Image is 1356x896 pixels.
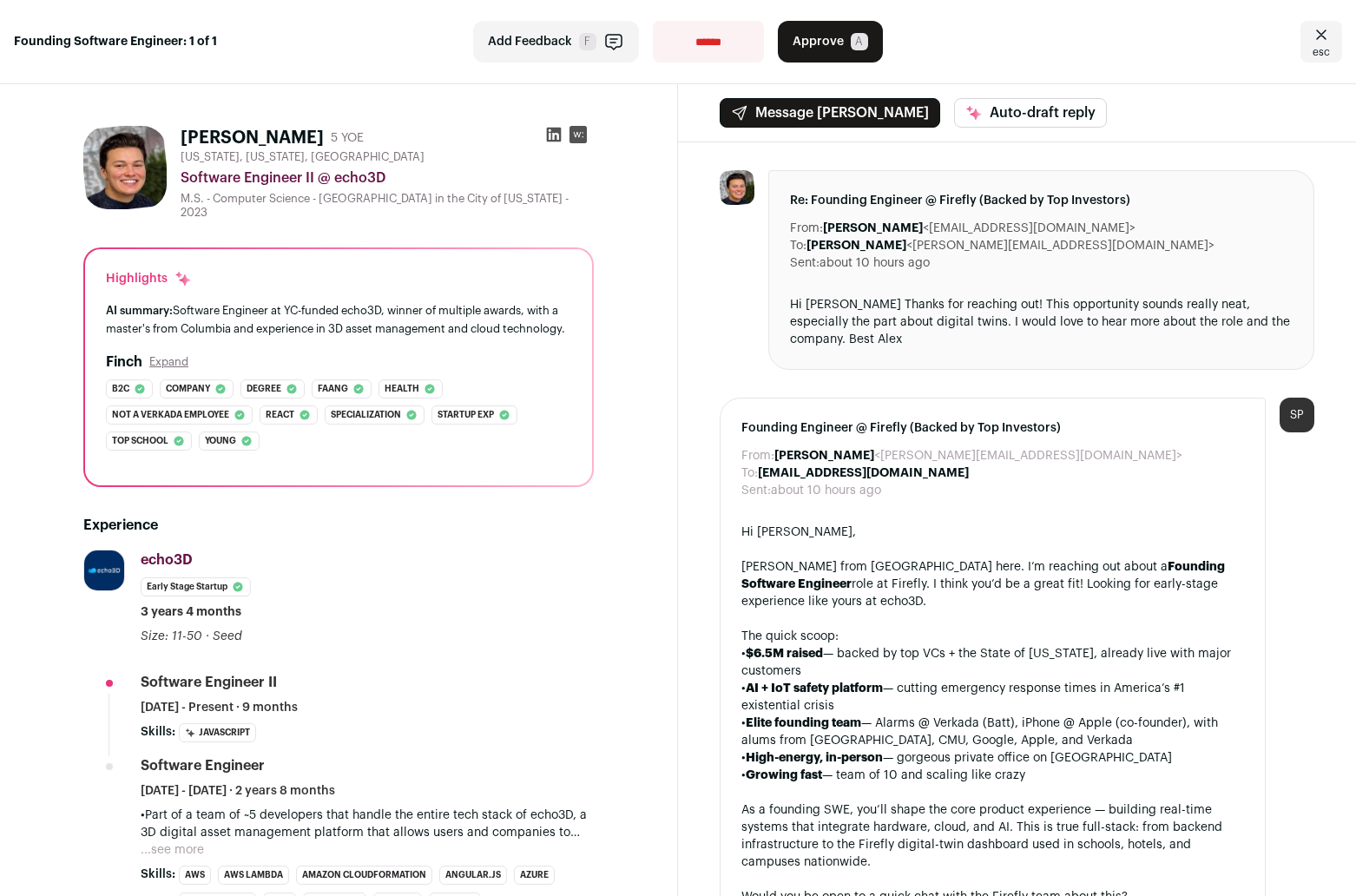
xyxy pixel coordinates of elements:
[774,447,1182,464] dd: <[PERSON_NAME][EMAIL_ADDRESS][DOMAIN_NAME]>
[106,270,192,287] div: Highlights
[141,756,265,775] div: Software Engineer
[141,603,241,621] span: 3 years 4 months
[720,170,754,205] img: 8aa6589e433bb900fb3a7cabfce8a06207b771d6a57ccd04567f2c4cbcb68c77
[806,237,1214,254] dd: <[PERSON_NAME][EMAIL_ADDRESS][DOMAIN_NAME]>
[741,749,1244,767] div: • — gorgeous private office on [GEOGRAPHIC_DATA]
[823,220,1135,237] dd: <[EMAIL_ADDRESS][DOMAIN_NAME]>
[741,680,1244,715] div: • — cutting emergency response times in America’s #1 existential crisis
[1300,21,1342,63] a: Close
[758,467,969,479] b: [EMAIL_ADDRESS][DOMAIN_NAME]
[141,630,202,642] span: Size: 11-50
[181,150,425,164] span: [US_STATE], [US_STATE], [GEOGRAPHIC_DATA]
[141,577,251,596] li: Early Stage Startup
[579,33,596,50] span: F
[790,192,1293,209] span: Re: Founding Engineer @ Firefly (Backed by Top Investors)
[141,553,193,567] span: echo3D
[790,296,1293,348] div: Hi [PERSON_NAME] Thanks for reaching out! This opportunity sounds really neat, especially the par...
[1313,45,1330,59] span: esc
[790,220,823,237] dt: From:
[181,192,594,220] div: M.S. - Computer Science - [GEOGRAPHIC_DATA] in the City of [US_STATE] - 2023
[141,782,335,800] span: [DATE] - [DATE] · 2 years 8 months
[206,628,209,645] span: ·
[141,673,277,692] div: Software Engineer II
[112,406,229,424] span: Not a verkada employee
[746,717,861,729] strong: Elite founding team
[823,222,923,234] b: [PERSON_NAME]
[14,33,217,50] strong: Founding Software Engineer: 1 of 1
[247,380,281,398] span: Degree
[266,406,294,424] span: React
[218,866,289,885] li: AWS Lambda
[741,715,1244,749] div: • — Alarms @ Verkada (Batt), iPhone @ Apple (co-founder), with alums from [GEOGRAPHIC_DATA], CMU,...
[746,769,822,781] strong: Growing fast
[741,628,1244,645] div: The quick scoop:
[720,98,940,128] button: Message [PERSON_NAME]
[741,419,1244,437] span: Founding Engineer @ Firefly (Backed by Top Investors)
[318,380,348,398] span: Faang
[778,21,883,63] button: Approve A
[790,254,820,272] dt: Sent:
[1280,398,1314,432] div: SP
[790,237,806,254] dt: To:
[141,866,175,883] span: Skills:
[106,352,142,372] h2: Finch
[439,866,507,885] li: Angular.js
[954,98,1107,128] button: Auto-draft reply
[179,723,256,742] li: JavaScript
[181,126,324,150] h1: [PERSON_NAME]
[514,866,555,885] li: Azure
[83,515,594,536] h2: Experience
[473,21,639,63] button: Add Feedback F
[746,752,883,764] strong: High-energy, in-person
[213,630,242,642] span: Seed
[741,767,1244,784] div: • — team of 10 and scaling like crazy
[84,550,124,590] img: f7e1220082cae37e5137f4952c27de9f19de519606ceda8c0f0522788cd84054.jpg
[179,866,211,885] li: AWS
[774,450,874,462] b: [PERSON_NAME]
[205,432,236,450] span: Young
[771,482,881,499] dd: about 10 hours ago
[112,432,168,450] span: Top school
[385,380,419,398] span: Health
[741,447,774,464] dt: From:
[820,254,930,272] dd: about 10 hours ago
[141,841,204,859] button: ...see more
[793,33,844,50] span: Approve
[851,33,868,50] span: A
[741,645,1244,680] div: • — backed by top VCs + the State of [US_STATE], already live with major customers
[181,168,594,188] div: Software Engineer II @ echo3D
[296,866,432,885] li: Amazon CloudFormation
[741,558,1244,610] div: [PERSON_NAME] from [GEOGRAPHIC_DATA] here. I’m reaching out about a role at Firefly. I think you’...
[141,723,175,741] span: Skills:
[149,355,188,369] button: Expand
[746,648,823,660] strong: $6.5M raised
[741,482,771,499] dt: Sent:
[488,33,572,50] span: Add Feedback
[741,801,1244,871] div: As a founding SWE, you’ll shape the core product experience — building real-time systems that int...
[166,380,210,398] span: Company
[106,305,173,316] span: AI summary:
[438,406,494,424] span: Startup exp
[141,807,594,841] p: •Part of a team of ~5 developers that handle the entire tech stack of echo3D, a 3D digital asset ...
[331,406,401,424] span: Specialization
[106,301,571,338] div: Software Engineer at YC-funded echo3D, winner of multiple awards, with a master's from Columbia a...
[741,524,1244,541] div: Hi [PERSON_NAME],
[741,464,758,482] dt: To:
[746,682,883,695] strong: AI + IoT safety platform
[806,240,906,252] b: [PERSON_NAME]
[83,126,167,209] img: 8aa6589e433bb900fb3a7cabfce8a06207b771d6a57ccd04567f2c4cbcb68c77
[141,699,298,716] span: [DATE] - Present · 9 months
[331,129,364,147] div: 5 YOE
[112,380,129,398] span: B2c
